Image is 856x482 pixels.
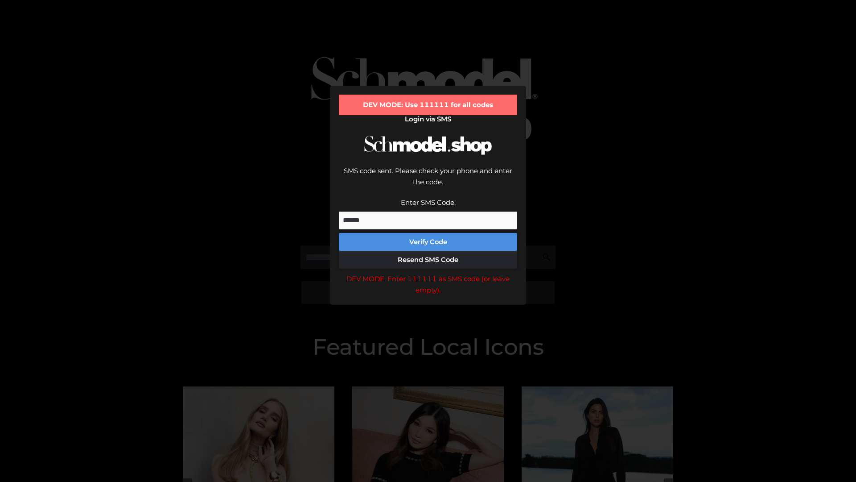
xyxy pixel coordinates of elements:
button: Resend SMS Code [339,251,517,269]
button: Verify Code [339,233,517,251]
img: Schmodel Logo [361,128,495,163]
label: Enter SMS Code: [401,198,456,207]
div: SMS code sent. Please check your phone and enter the code. [339,165,517,197]
div: DEV MODE: Use 111111 for all codes [339,95,517,115]
div: DEV MODE: Enter 111111 as SMS code (or leave empty). [339,273,517,296]
h2: Login via SMS [339,115,517,123]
